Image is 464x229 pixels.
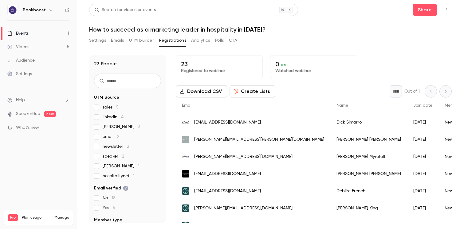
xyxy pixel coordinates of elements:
[111,36,124,45] button: Emails
[103,134,119,140] span: email
[94,185,128,191] span: Email verified
[138,164,140,168] span: 1
[89,36,106,45] button: Settings
[122,154,124,158] span: 2
[62,125,69,131] iframe: Noticeable Trigger
[127,144,129,149] span: 2
[7,30,29,36] div: Events
[407,182,438,200] div: [DATE]
[7,71,32,77] div: Settings
[194,205,293,212] span: [PERSON_NAME][EMAIL_ADDRESS][DOMAIN_NAME]
[103,143,129,150] span: newsletter
[182,153,189,160] img: radissonblu.com
[94,94,119,101] span: UTM Source
[407,131,438,148] div: [DATE]
[103,173,135,179] span: hospitalitynet
[413,103,432,108] span: Join date
[182,170,189,177] img: aberdeenaltenshotel.co.uk
[194,136,324,143] span: [PERSON_NAME][EMAIL_ADDRESS][PERSON_NAME][DOMAIN_NAME]
[182,136,189,143] img: ovalhotel.com.au
[121,115,124,119] span: 4
[7,57,35,63] div: Audience
[182,204,189,212] img: clistehospitality.ie
[16,97,25,103] span: Help
[330,182,407,200] div: Debiire French
[407,165,438,182] div: [DATE]
[89,26,452,33] h1: How to succeed as a marketing leader in hospitality in [DATE]?
[336,103,348,108] span: Name
[8,214,18,221] span: Pro
[117,135,119,139] span: 2
[7,97,69,103] li: help-dropdown-opener
[182,119,189,126] img: salahospitality.com
[275,60,352,68] p: 0
[16,111,40,117] a: SpeakerHub
[215,36,224,45] button: Polls
[8,5,18,15] img: Bookboost
[112,196,116,200] span: 18
[229,36,237,45] button: CTA
[194,171,261,177] span: [EMAIL_ADDRESS][DOMAIN_NAME]
[182,222,189,229] img: clistehospitality.ie
[133,174,135,178] span: 1
[330,148,407,165] div: [PERSON_NAME] Myrefelt
[182,103,192,108] span: Email
[181,60,258,68] p: 23
[176,85,227,97] button: Download CSV
[230,85,275,97] button: Create Lists
[191,36,210,45] button: Analytics
[407,148,438,165] div: [DATE]
[103,153,124,159] span: speaker
[22,215,51,220] span: Plan usage
[413,4,437,16] button: Share
[138,125,140,129] span: 3
[94,217,122,223] span: Member type
[103,124,140,130] span: [PERSON_NAME]
[194,188,261,194] span: [EMAIL_ADDRESS][DOMAIN_NAME]
[404,88,420,94] p: Out of 1
[94,60,117,67] h1: 23 People
[194,154,293,160] span: [PERSON_NAME][EMAIL_ADDRESS][DOMAIN_NAME]
[182,187,189,195] img: clistehospitality.ie
[194,119,261,126] span: [EMAIL_ADDRESS][DOMAIN_NAME]
[103,195,116,201] span: No
[275,68,352,74] p: Watched webinar
[16,124,39,131] span: What's new
[407,200,438,217] div: [DATE]
[103,205,115,211] span: Yes
[129,36,154,45] button: UTM builder
[181,68,258,74] p: Registered to webinar
[330,114,407,131] div: Dick Simarro
[54,215,69,220] a: Manage
[23,7,46,13] h6: Bookboost
[103,104,119,110] span: sales
[194,222,293,229] span: [PERSON_NAME][EMAIL_ADDRESS][DOMAIN_NAME]
[103,163,140,169] span: [PERSON_NAME]
[94,7,156,13] div: Search for videos or events
[103,114,124,120] span: linkedin
[330,131,407,148] div: [PERSON_NAME] [PERSON_NAME]
[116,105,119,109] span: 5
[113,206,115,210] span: 5
[7,44,29,50] div: Videos
[407,114,438,131] div: [DATE]
[281,63,286,67] span: 0 %
[44,111,56,117] span: new
[330,165,407,182] div: [PERSON_NAME] [PERSON_NAME]
[330,200,407,217] div: [PERSON_NAME] King
[159,36,186,45] button: Registrations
